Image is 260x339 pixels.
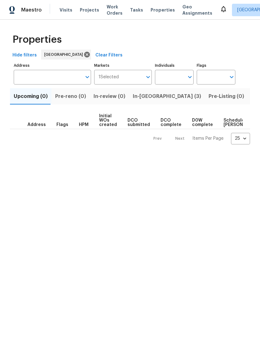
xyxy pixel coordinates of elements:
span: Pre-Listing (0) [209,92,244,101]
span: Projects [80,7,99,13]
span: D0W complete [192,118,213,127]
span: Clear Filters [95,51,123,59]
span: Pre-reno (0) [55,92,86,101]
span: Properties [12,36,62,43]
button: Clear Filters [93,50,125,61]
button: Open [185,73,194,81]
span: [GEOGRAPHIC_DATA] [44,51,85,58]
span: In-review (0) [94,92,125,101]
span: HPM [79,123,89,127]
span: Tasks [130,8,143,12]
p: Items Per Page [192,135,224,142]
span: Flags [56,123,68,127]
button: Open [144,73,152,81]
div: [GEOGRAPHIC_DATA] [41,50,91,60]
span: Address [27,123,46,127]
span: DCO submitted [128,118,150,127]
label: Individuals [155,64,194,67]
nav: Pagination Navigation [147,133,250,144]
span: Visits [60,7,72,13]
span: Upcoming (0) [14,92,48,101]
span: Maestro [21,7,42,13]
span: Work Orders [107,4,123,16]
span: Scheduled [PERSON_NAME] [224,118,259,127]
span: Initial WOs created [99,114,117,127]
button: Open [227,73,236,81]
label: Address [14,64,91,67]
span: DCO complete [161,118,181,127]
span: 1 Selected [99,75,119,80]
div: 25 [231,130,250,147]
span: Properties [151,7,175,13]
span: Hide filters [12,51,37,59]
span: Geo Assignments [182,4,212,16]
button: Open [83,73,92,81]
label: Markets [94,64,152,67]
span: In-[GEOGRAPHIC_DATA] (3) [133,92,201,101]
label: Flags [197,64,235,67]
button: Hide filters [10,50,39,61]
